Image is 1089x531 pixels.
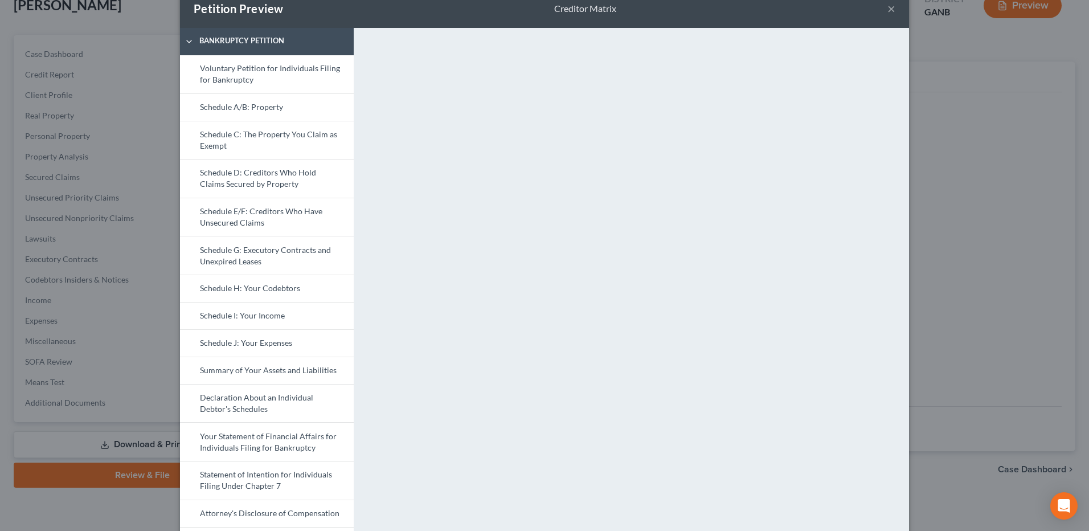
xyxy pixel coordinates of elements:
span: Bankruptcy Petition [194,35,355,47]
a: Summary of Your Assets and Liabilities [180,357,354,384]
a: Declaration About an Individual Debtor's Schedules [180,384,354,423]
div: Creditor Matrix [554,2,616,15]
a: Bankruptcy Petition [180,28,354,55]
div: Open Intercom Messenger [1050,492,1078,520]
a: Statement of Intention for Individuals Filing Under Chapter 7 [180,461,354,500]
a: Attorney's Disclosure of Compensation [180,500,354,527]
a: Voluntary Petition for Individuals Filing for Bankruptcy [180,55,354,93]
a: Schedule J: Your Expenses [180,329,354,357]
a: Schedule G: Executory Contracts and Unexpired Leases [180,236,354,275]
a: Your Statement of Financial Affairs for Individuals Filing for Bankruptcy [180,422,354,461]
a: Schedule C: The Property You Claim as Exempt [180,121,354,160]
div: Petition Preview [194,1,283,17]
button: × [887,2,895,15]
a: Schedule E/F: Creditors Who Have Unsecured Claims [180,198,354,236]
a: Schedule A/B: Property [180,93,354,121]
a: Schedule D: Creditors Who Hold Claims Secured by Property [180,159,354,198]
iframe: <object ng-attr-data='[URL][DOMAIN_NAME]' type='application/pdf' width='100%' height='800px'></ob... [392,55,882,511]
a: Schedule I: Your Income [180,302,354,329]
a: Schedule H: Your Codebtors [180,275,354,302]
